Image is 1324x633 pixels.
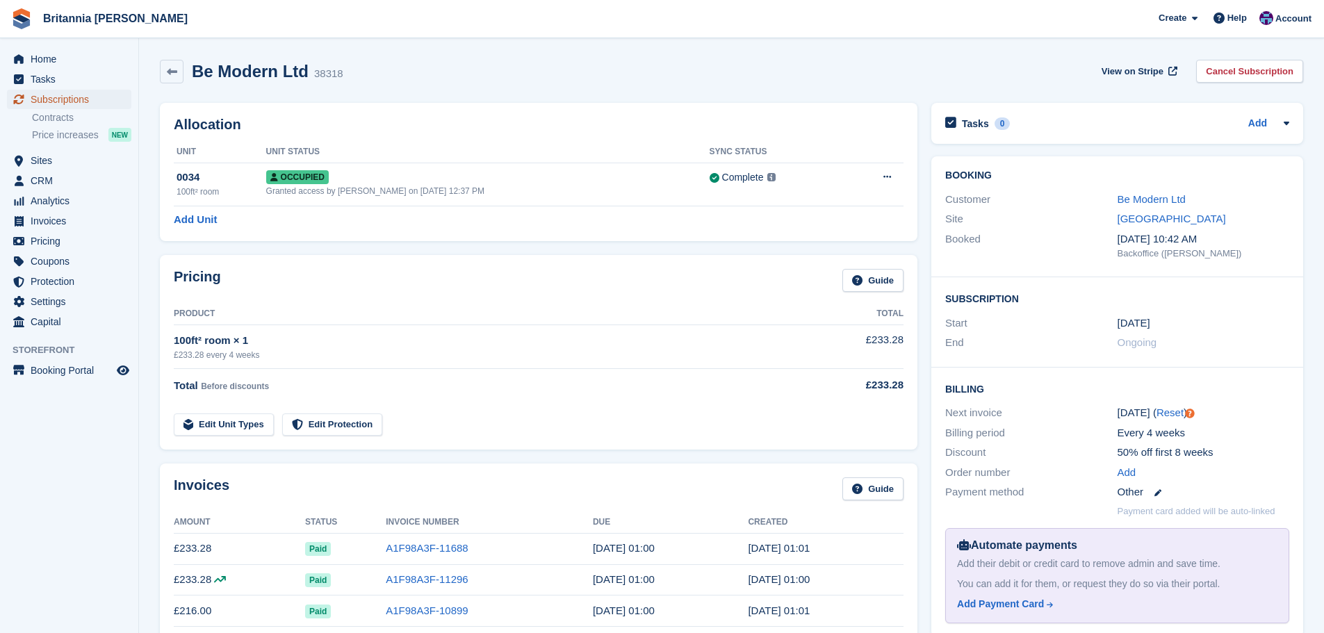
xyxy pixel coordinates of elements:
[266,141,710,163] th: Unit Status
[957,577,1277,591] div: You can add it for them, or request they do so via their portal.
[1118,484,1289,500] div: Other
[593,573,655,585] time: 2025-08-21 00:00:00 UTC
[7,272,131,291] a: menu
[31,69,114,89] span: Tasks
[593,542,655,554] time: 2025-09-18 00:00:00 UTC
[7,312,131,331] a: menu
[174,212,217,228] a: Add Unit
[31,312,114,331] span: Capital
[174,303,792,325] th: Product
[31,191,114,211] span: Analytics
[1118,231,1289,247] div: [DATE] 10:42 AM
[792,324,904,368] td: £233.28
[722,170,764,185] div: Complete
[1275,12,1311,26] span: Account
[1118,315,1150,331] time: 2024-05-01 00:00:00 UTC
[174,477,229,500] h2: Invoices
[174,564,305,595] td: £233.28
[1118,504,1275,518] p: Payment card added will be auto-linked
[386,605,468,616] a: A1F98A3F-10899
[945,335,1117,351] div: End
[266,170,329,184] span: Occupied
[945,211,1117,227] div: Site
[945,192,1117,208] div: Customer
[1096,60,1180,83] a: View on Stripe
[266,185,710,197] div: Granted access by [PERSON_NAME] on [DATE] 12:37 PM
[31,272,114,291] span: Protection
[31,361,114,380] span: Booking Portal
[1118,336,1157,348] span: Ongoing
[945,291,1289,305] h2: Subscription
[792,377,904,393] div: £233.28
[305,573,331,587] span: Paid
[748,605,810,616] time: 2025-07-23 00:01:10 UTC
[1118,247,1289,261] div: Backoffice ([PERSON_NAME])
[174,333,792,349] div: 100ft² room × 1
[957,597,1044,611] div: Add Payment Card
[945,405,1117,421] div: Next invoice
[1102,65,1163,79] span: View on Stripe
[7,211,131,231] a: menu
[710,141,845,163] th: Sync Status
[282,413,382,436] a: Edit Protection
[1196,60,1303,83] a: Cancel Subscription
[31,231,114,251] span: Pricing
[748,511,904,534] th: Created
[305,542,331,556] span: Paid
[945,445,1117,461] div: Discount
[31,171,114,190] span: CRM
[7,292,131,311] a: menu
[1159,11,1186,25] span: Create
[1118,213,1226,224] a: [GEOGRAPHIC_DATA]
[1157,406,1184,418] a: Reset
[1118,405,1289,421] div: [DATE] ( )
[31,211,114,231] span: Invoices
[957,557,1277,571] div: Add their debit or credit card to remove admin and save time.
[945,170,1289,181] h2: Booking
[32,129,99,142] span: Price increases
[945,484,1117,500] div: Payment method
[31,252,114,271] span: Coupons
[945,315,1117,331] div: Start
[174,379,198,391] span: Total
[842,477,904,500] a: Guide
[962,117,989,130] h2: Tasks
[7,231,131,251] a: menu
[1184,407,1196,420] div: Tooltip anchor
[32,111,131,124] a: Contracts
[767,173,776,181] img: icon-info-grey-7440780725fd019a000dd9b08b2336e03edf1995a4989e88bcd33f0948082b44.svg
[1259,11,1273,25] img: Becca Clark
[945,381,1289,395] h2: Billing
[32,127,131,142] a: Price increases NEW
[748,573,810,585] time: 2025-08-20 00:00:33 UTC
[177,170,266,186] div: 0034
[792,303,904,325] th: Total
[7,361,131,380] a: menu
[174,269,221,292] h2: Pricing
[314,66,343,82] div: 38318
[7,49,131,69] a: menu
[7,171,131,190] a: menu
[31,292,114,311] span: Settings
[174,349,792,361] div: £233.28 every 4 weeks
[115,362,131,379] a: Preview store
[1118,445,1289,461] div: 50% off first 8 weeks
[7,191,131,211] a: menu
[748,542,810,554] time: 2025-09-17 00:01:02 UTC
[108,128,131,142] div: NEW
[386,511,593,534] th: Invoice Number
[11,8,32,29] img: stora-icon-8386f47178a22dfd0bd8f6a31ec36ba5ce8667c1dd55bd0f319d3a0aa187defe.svg
[7,151,131,170] a: menu
[7,69,131,89] a: menu
[31,49,114,69] span: Home
[174,511,305,534] th: Amount
[842,269,904,292] a: Guide
[7,90,131,109] a: menu
[1118,193,1186,205] a: Be Modern Ltd
[174,117,904,133] h2: Allocation
[945,465,1117,481] div: Order number
[945,425,1117,441] div: Billing period
[945,231,1117,261] div: Booked
[174,595,305,627] td: £216.00
[1227,11,1247,25] span: Help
